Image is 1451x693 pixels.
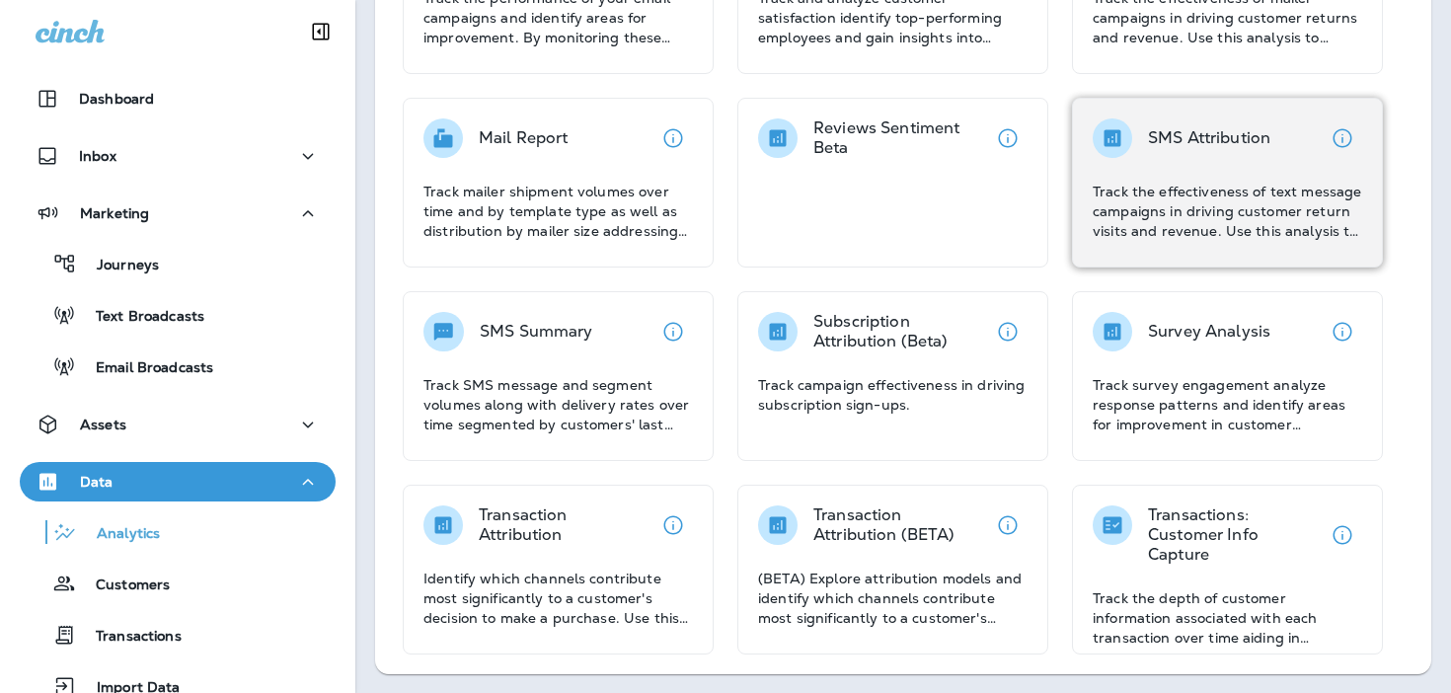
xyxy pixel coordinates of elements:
button: View details [988,312,1028,351]
p: Transaction Attribution [479,505,653,545]
p: Transaction Attribution (BETA) [813,505,988,545]
p: Marketing [80,205,149,221]
p: Track SMS message and segment volumes along with delivery rates over time segmented by customers'... [423,375,693,434]
p: Subscription Attribution (Beta) [813,312,988,351]
button: Data [20,462,336,501]
p: Analytics [77,525,160,544]
button: Assets [20,405,336,444]
button: Collapse Sidebar [293,12,348,51]
button: Journeys [20,243,336,284]
button: Transactions [20,614,336,655]
p: Dashboard [79,91,154,107]
p: Email Broadcasts [76,359,213,378]
button: Marketing [20,193,336,233]
button: View details [653,312,693,351]
button: View details [1323,515,1362,555]
button: Analytics [20,511,336,553]
p: Inbox [79,148,116,164]
p: Data [80,474,114,490]
p: Identify which channels contribute most significantly to a customer's decision to make a purchase... [423,569,693,628]
p: Track mailer shipment volumes over time and by template type as well as distribution by mailer si... [423,182,693,241]
p: SMS Attribution [1148,128,1270,148]
button: View details [1323,118,1362,158]
p: Survey Analysis [1148,322,1270,342]
p: Transactions [76,628,182,647]
p: Track the effectiveness of text message campaigns in driving customer return visits and revenue. ... [1093,182,1362,241]
p: (BETA) Explore attribution models and identify which channels contribute most significantly to a ... [758,569,1028,628]
p: Customers [76,577,170,595]
p: Mail Report [479,128,569,148]
button: Email Broadcasts [20,346,336,387]
button: Inbox [20,136,336,176]
button: Dashboard [20,79,336,118]
p: Track the depth of customer information associated with each transaction over time aiding in asse... [1093,588,1362,648]
button: View details [653,118,693,158]
button: View details [1323,312,1362,351]
button: View details [988,118,1028,158]
p: SMS Summary [480,322,593,342]
button: Customers [20,563,336,604]
button: View details [653,505,693,545]
p: Track survey engagement analyze response patterns and identify areas for improvement in customer ... [1093,375,1362,434]
p: Reviews Sentiment Beta [813,118,988,158]
p: Track campaign effectiveness in driving subscription sign-ups. [758,375,1028,415]
p: Transactions: Customer Info Capture [1148,505,1323,565]
p: Text Broadcasts [76,308,204,327]
button: View details [988,505,1028,545]
button: Text Broadcasts [20,294,336,336]
p: Assets [80,417,126,432]
p: Journeys [77,257,159,275]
